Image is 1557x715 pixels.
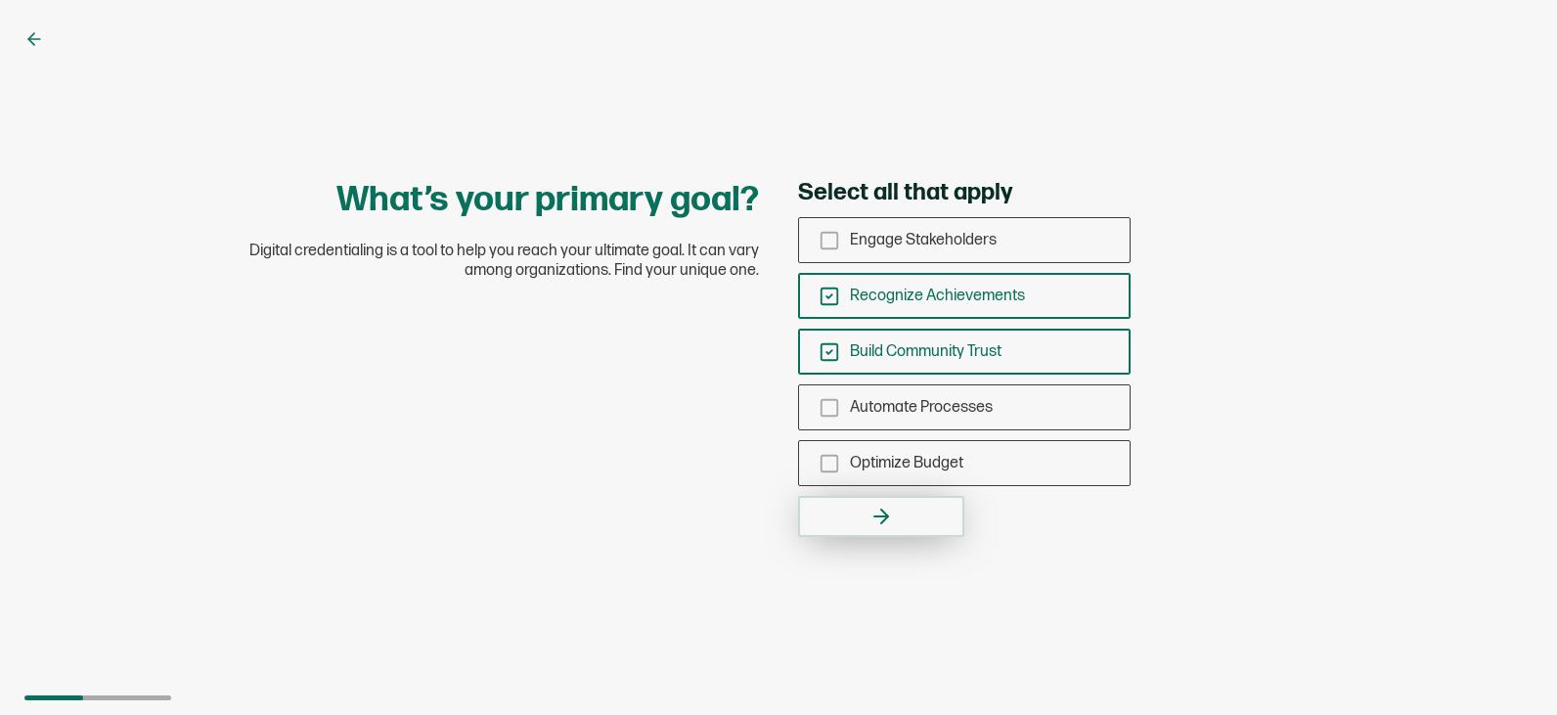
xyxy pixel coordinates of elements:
span: Digital credentialing is a tool to help you reach your ultimate goal. It can vary among organizat... [211,242,759,281]
h1: What’s your primary goal? [336,178,759,222]
span: Optimize Budget [850,454,963,472]
iframe: Chat Widget [1459,621,1557,715]
span: Recognize Achievements [850,287,1025,305]
span: Engage Stakeholders [850,231,997,249]
span: Select all that apply [798,178,1012,207]
span: Build Community Trust [850,342,1001,361]
div: checkbox-group [798,217,1131,486]
span: Automate Processes [850,398,993,417]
